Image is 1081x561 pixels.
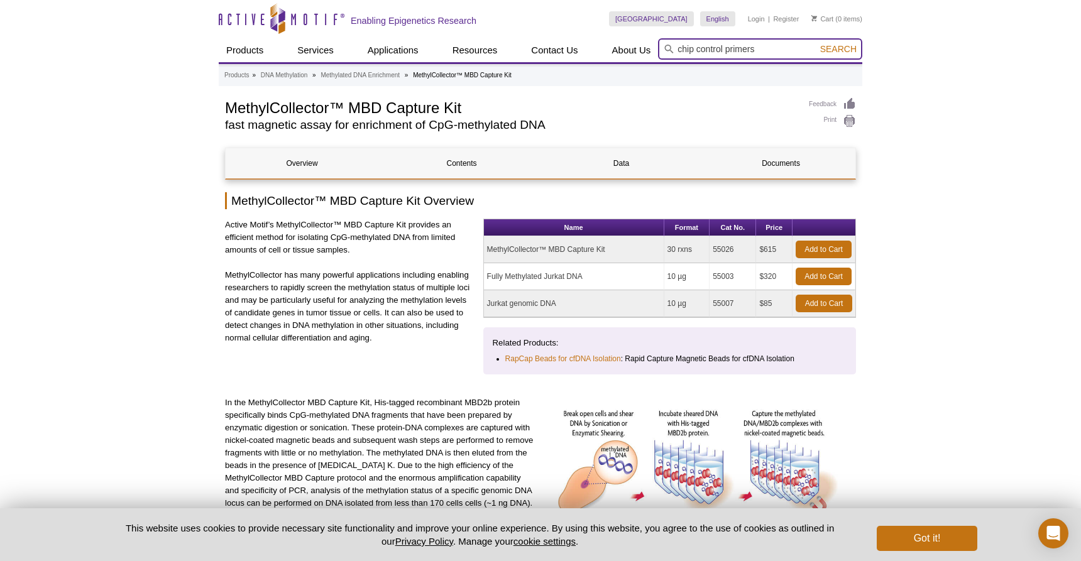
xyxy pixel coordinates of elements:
[811,15,817,21] img: Your Cart
[1038,518,1068,548] div: Open Intercom Messenger
[877,526,977,551] button: Got it!
[413,72,512,79] li: MethylCollector™ MBD Capture Kit
[710,236,756,263] td: 55026
[484,263,664,290] td: Fully Methylated Jurkat DNA
[524,38,585,62] a: Contact Us
[252,72,256,79] li: »
[700,11,735,26] a: English
[225,219,474,256] p: Active Motif’s MethylCollector™ MBD Capture Kit provides an efficient method for isolating CpG-me...
[796,241,852,258] a: Add to Cart
[756,263,793,290] td: $320
[658,38,862,60] input: Keyword, Cat. No.
[513,536,576,547] button: cookie settings
[312,72,316,79] li: »
[796,268,852,285] a: Add to Cart
[104,521,856,548] p: This website uses cookies to provide necessary site functionality and improve your online experie...
[710,219,756,236] th: Cat No.
[609,11,694,26] a: [GEOGRAPHIC_DATA]
[811,11,862,26] li: (0 items)
[405,72,409,79] li: »
[484,219,664,236] th: Name
[225,119,796,131] h2: fast magnetic assay for enrichment of CpG-methylated DNA
[224,70,249,81] a: Products
[225,396,536,509] p: In the MethylCollector MBD Capture Kit, His-tagged recombinant MBD2b protein specifically binds C...
[809,97,856,111] a: Feedback
[773,14,799,23] a: Register
[360,38,426,62] a: Applications
[484,290,664,317] td: Jurkat genomic DNA
[809,114,856,128] a: Print
[756,236,793,263] td: $615
[351,15,476,26] h2: Enabling Epigenetics Research
[321,70,400,81] a: Methylated DNA Enrichment
[505,352,835,365] li: : Rapid Capture Magnetic Beads for cfDNA Isolation
[385,148,538,178] a: Contents
[225,192,856,209] h2: MethylCollector™ MBD Capture Kit Overview
[445,38,505,62] a: Resources
[710,290,756,317] td: 55007
[225,97,796,116] h1: MethylCollector™ MBD Capture Kit
[811,14,833,23] a: Cart
[484,236,664,263] td: MethylCollector™ MBD Capture Kit
[768,11,770,26] li: |
[505,352,621,365] a: RapCap Beads for cfDNA Isolation
[756,290,793,317] td: $85
[664,219,710,236] th: Format
[756,219,793,236] th: Price
[395,536,453,547] a: Privacy Policy
[664,263,710,290] td: 10 µg
[748,14,765,23] a: Login
[705,148,857,178] a: Documents
[816,43,860,55] button: Search
[226,148,378,178] a: Overview
[664,236,710,263] td: 30 rxns
[290,38,341,62] a: Services
[545,148,698,178] a: Data
[710,263,756,290] td: 55003
[219,38,271,62] a: Products
[796,295,852,312] a: Add to Cart
[664,290,710,317] td: 10 µg
[261,70,307,81] a: DNA Methylation
[493,337,847,349] p: Related Products:
[605,38,659,62] a: About Us
[820,44,857,54] span: Search
[225,269,474,344] p: MethylCollector has many powerful applications including enabling researchers to rapidly screen t...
